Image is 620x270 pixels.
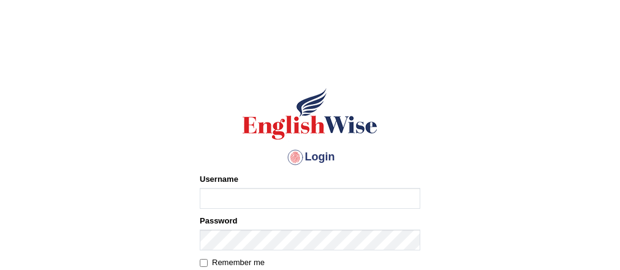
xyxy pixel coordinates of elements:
[200,173,238,185] label: Username
[200,215,237,227] label: Password
[200,148,420,167] h4: Login
[200,259,208,267] input: Remember me
[240,86,380,141] img: Logo of English Wise sign in for intelligent practice with AI
[200,257,265,269] label: Remember me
